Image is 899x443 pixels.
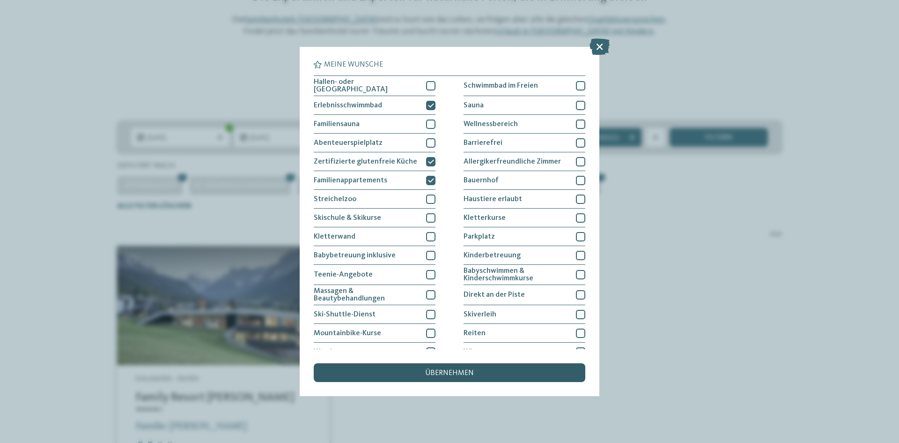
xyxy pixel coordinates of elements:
[464,348,504,356] span: Wintersport
[314,139,383,147] span: Abenteuerspielplatz
[464,252,521,259] span: Kinderbetreuung
[314,78,419,93] span: Hallen- oder [GEOGRAPHIC_DATA]
[464,291,525,299] span: Direkt an der Piste
[314,252,396,259] span: Babybetreuung inklusive
[464,158,561,165] span: Allergikerfreundliche Zimmer
[314,311,376,318] span: Ski-Shuttle-Dienst
[314,233,355,240] span: Kletterwand
[464,233,495,240] span: Parkplatz
[464,330,486,337] span: Reiten
[464,82,538,90] span: Schwimmbad im Freien
[464,102,484,109] span: Sauna
[314,330,381,337] span: Mountainbike-Kurse
[324,61,383,68] span: Meine Wünsche
[464,195,522,203] span: Haustiere erlaubt
[464,139,502,147] span: Barrierefrei
[314,214,381,222] span: Skischule & Skikurse
[464,311,496,318] span: Skiverleih
[314,287,419,302] span: Massagen & Beautybehandlungen
[464,120,518,128] span: Wellnessbereich
[314,102,382,109] span: Erlebnisschwimmbad
[464,177,499,184] span: Bauernhof
[464,267,569,282] span: Babyschwimmen & Kinderschwimmkurse
[314,158,417,165] span: Zertifizierte glutenfreie Küche
[314,348,343,356] span: Wandern
[314,120,360,128] span: Familiensauna
[314,177,387,184] span: Familienappartements
[314,195,356,203] span: Streichelzoo
[464,214,506,222] span: Kletterkurse
[425,369,474,377] span: übernehmen
[314,271,373,278] span: Teenie-Angebote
